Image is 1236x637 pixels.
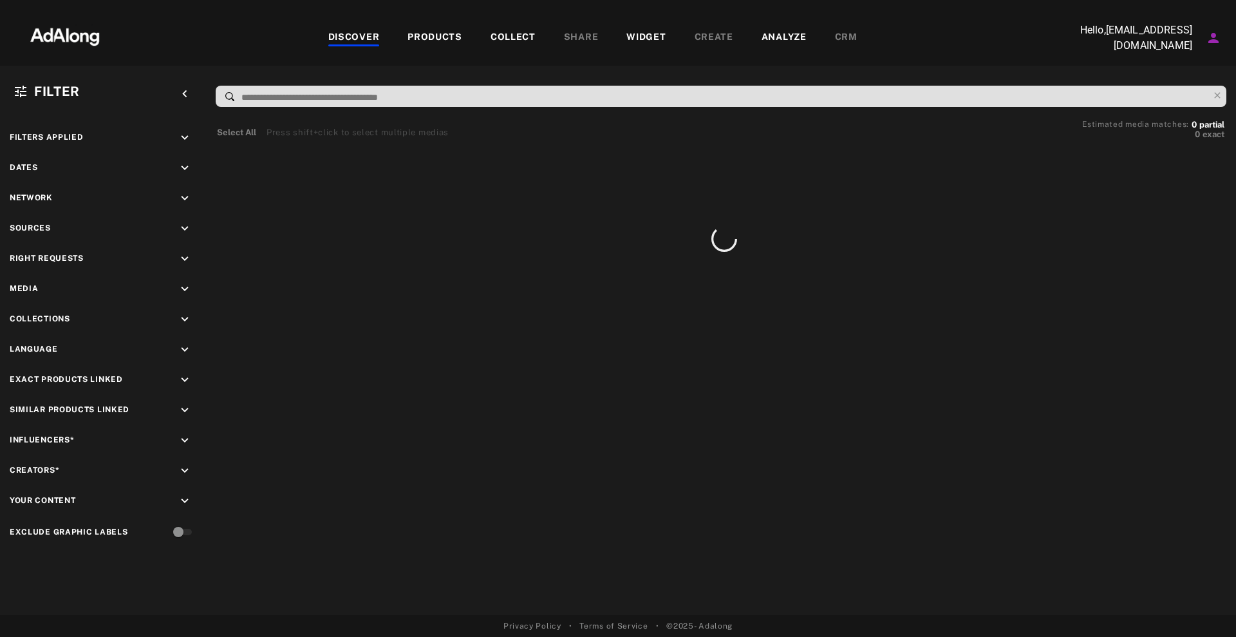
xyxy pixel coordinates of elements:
[1192,122,1224,128] button: 0partial
[178,222,192,236] i: keyboard_arrow_down
[10,193,53,202] span: Network
[656,620,659,632] span: •
[10,345,58,354] span: Language
[1195,129,1200,139] span: 0
[762,30,807,46] div: ANALYZE
[626,30,666,46] div: WIDGET
[178,373,192,387] i: keyboard_arrow_down
[178,191,192,205] i: keyboard_arrow_down
[10,435,74,444] span: Influencers*
[178,312,192,327] i: keyboard_arrow_down
[10,496,75,505] span: Your Content
[10,375,123,384] span: Exact Products Linked
[328,30,380,46] div: DISCOVER
[10,254,84,263] span: Right Requests
[178,464,192,478] i: keyboard_arrow_down
[1082,120,1189,129] span: Estimated media matches:
[178,252,192,266] i: keyboard_arrow_down
[178,403,192,417] i: keyboard_arrow_down
[835,30,857,46] div: CRM
[178,161,192,175] i: keyboard_arrow_down
[10,526,127,538] div: Exclude Graphic Labels
[10,163,38,172] span: Dates
[267,126,449,139] div: Press shift+click to select multiple medias
[178,282,192,296] i: keyboard_arrow_down
[10,466,59,475] span: Creators*
[407,30,462,46] div: PRODUCTS
[10,133,84,142] span: Filters applied
[1082,128,1224,141] button: 0exact
[695,30,733,46] div: CREATE
[178,494,192,508] i: keyboard_arrow_down
[178,433,192,448] i: keyboard_arrow_down
[666,620,733,632] span: © 2025 - Adalong
[1063,23,1192,53] p: Hello, [EMAIL_ADDRESS][DOMAIN_NAME]
[564,30,599,46] div: SHARE
[10,314,70,323] span: Collections
[178,131,192,145] i: keyboard_arrow_down
[10,284,39,293] span: Media
[10,223,51,233] span: Sources
[10,405,129,414] span: Similar Products Linked
[1192,120,1197,129] span: 0
[217,126,256,139] button: Select All
[34,84,80,99] span: Filter
[579,620,648,632] a: Terms of Service
[8,16,122,55] img: 63233d7d88ed69de3c212112c67096b6.png
[491,30,536,46] div: COLLECT
[178,343,192,357] i: keyboard_arrow_down
[569,620,572,632] span: •
[178,87,192,101] i: keyboard_arrow_left
[503,620,561,632] a: Privacy Policy
[1203,27,1224,49] button: Account settings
